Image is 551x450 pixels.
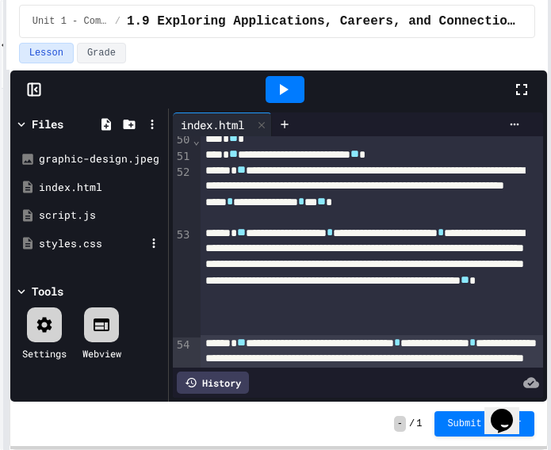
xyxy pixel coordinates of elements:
div: Files [32,116,63,132]
span: / [409,418,415,430]
div: 54 [173,337,193,416]
div: 52 [173,165,193,227]
span: 1 [416,418,422,430]
button: Lesson [19,43,74,63]
iframe: chat widget [484,387,535,434]
div: Settings [22,346,67,360]
div: index.html [39,180,163,196]
span: 1.9 Exploring Applications, Careers, and Connections in the Digital World [127,12,522,31]
div: Webview [82,346,121,360]
div: index.html [173,113,272,136]
div: styles.css [39,236,145,252]
button: Submit Answer [434,411,534,437]
div: History [177,372,249,394]
div: script.js [39,208,163,223]
div: graphic-design.jpeg [39,151,163,167]
div: 53 [173,227,193,337]
span: / [115,15,121,28]
span: Unit 1 - Computational Thinking and Making Connections [33,15,109,28]
span: Submit Answer [447,418,522,430]
div: Tools [32,283,63,299]
div: index.html [173,116,252,133]
div: 51 [173,149,193,165]
div: 50 [173,132,193,148]
span: Fold line [193,134,201,147]
button: Grade [77,43,126,63]
span: - [394,416,406,432]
